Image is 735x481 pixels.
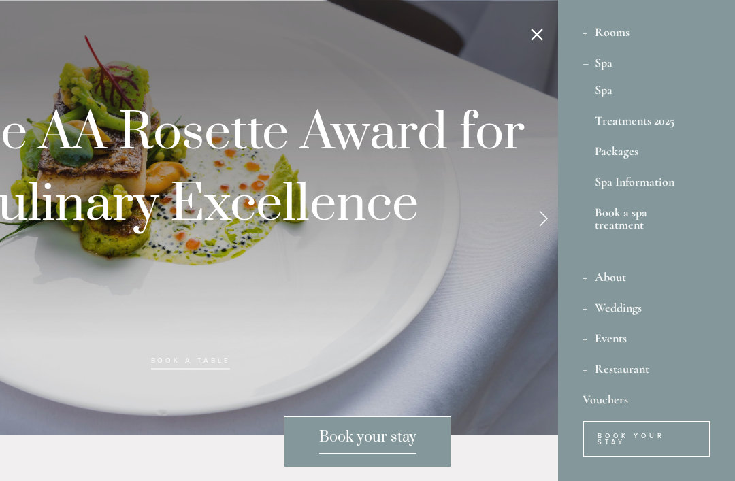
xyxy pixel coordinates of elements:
[583,16,710,47] div: Rooms
[583,292,710,322] div: Weddings
[583,322,710,353] div: Events
[583,47,710,78] div: Spa
[595,206,698,243] a: Book a spa treatment
[583,353,710,384] div: Restaurant
[595,176,698,194] a: Spa Information
[583,261,710,292] div: About
[595,114,698,133] a: Treatments 2025
[595,145,698,163] a: Packages
[595,84,698,102] a: Spa
[583,384,710,414] a: Vouchers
